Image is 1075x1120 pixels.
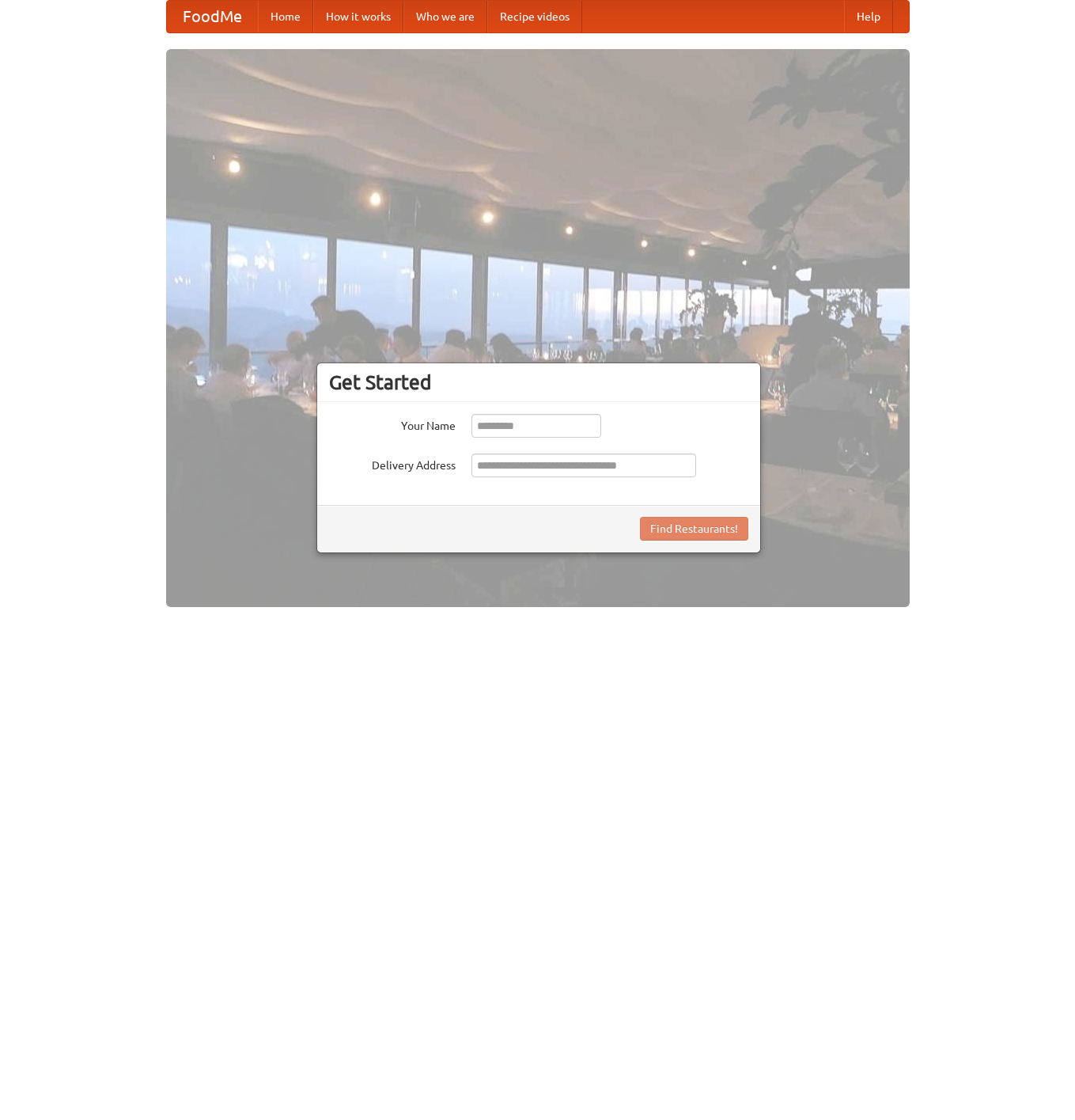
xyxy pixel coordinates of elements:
[329,370,748,394] h3: Get Started
[844,1,893,32] a: Help
[487,1,582,32] a: Recipe videos
[329,454,456,473] label: Delivery Address
[403,1,487,32] a: Who we are
[167,1,258,32] a: FoodMe
[640,517,748,541] button: Find Restaurants!
[258,1,313,32] a: Home
[329,414,456,434] label: Your Name
[313,1,403,32] a: How it works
